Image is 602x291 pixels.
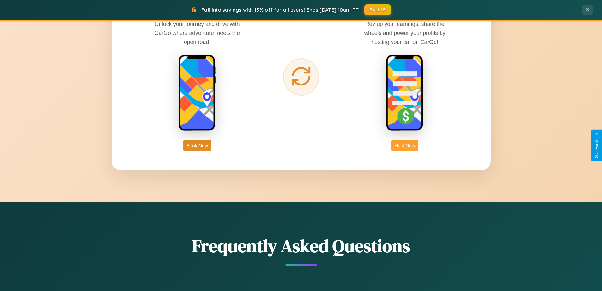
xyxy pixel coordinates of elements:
button: Host Now [391,140,418,151]
img: rent phone [178,54,216,132]
span: Fall into savings with 15% off for all users! Ends [DATE] 10am PT. [201,7,360,13]
img: host phone [386,54,424,132]
button: FALL15 [364,4,391,15]
p: Rev up your earnings, share the wheels and power your profits by hosting your car on CarGo! [357,20,452,46]
div: Give Feedback [594,133,599,158]
h2: Frequently Asked Questions [112,234,491,258]
button: Book Now [183,140,211,151]
p: Unlock your journey and drive with CarGo where adventure meets the open road! [150,20,245,46]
